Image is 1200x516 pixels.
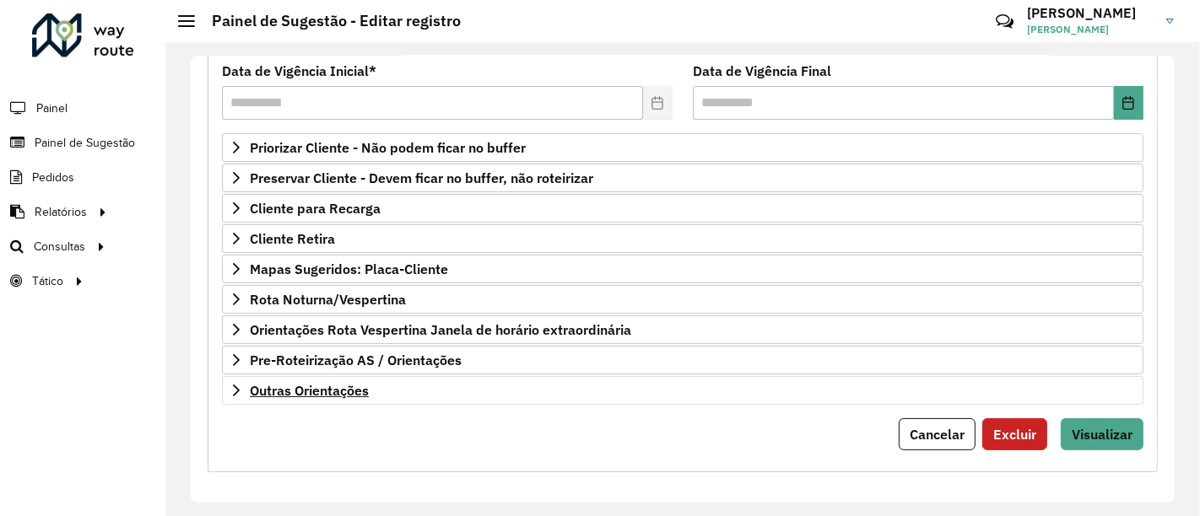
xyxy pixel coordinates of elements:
[35,134,135,152] span: Painel de Sugestão
[250,293,406,306] span: Rota Noturna/Vespertina
[32,272,63,290] span: Tático
[250,202,381,215] span: Cliente para Recarga
[222,224,1143,253] a: Cliente Retira
[1061,418,1143,450] button: Visualizar
[222,61,376,81] label: Data de Vigência Inicial
[1027,5,1154,21] h3: [PERSON_NAME]
[222,376,1143,405] a: Outras Orientações
[222,255,1143,283] a: Mapas Sugeridos: Placa-Cliente
[222,285,1143,314] a: Rota Noturna/Vespertina
[250,353,462,367] span: Pre-Roteirização AS / Orientações
[250,323,631,336] span: Orientações Rota Vespertina Janela de horário extraordinária
[222,164,1143,192] a: Preservar Cliente - Devem ficar no buffer, não roteirizar
[899,418,976,450] button: Cancelar
[222,133,1143,162] a: Priorizar Cliente - Não podem ficar no buffer
[986,3,1023,40] a: Contato Rápido
[195,12,461,30] h2: Painel de Sugestão - Editar registro
[222,194,1143,223] a: Cliente para Recarga
[693,61,831,81] label: Data de Vigência Final
[250,262,448,276] span: Mapas Sugeridos: Placa-Cliente
[250,141,526,154] span: Priorizar Cliente - Não podem ficar no buffer
[222,346,1143,374] a: Pre-Roteirização AS / Orientações
[250,171,593,185] span: Preservar Cliente - Devem ficar no buffer, não roteirizar
[250,232,335,245] span: Cliente Retira
[34,238,85,255] span: Consultas
[222,315,1143,344] a: Orientações Rota Vespertina Janela de horário extraordinária
[32,169,74,186] span: Pedidos
[35,203,87,221] span: Relatórios
[993,426,1036,443] span: Excluir
[1072,426,1132,443] span: Visualizar
[1114,86,1143,120] button: Choose Date
[36,99,68,117] span: Painel
[910,426,965,443] span: Cancelar
[250,384,369,397] span: Outras Orientações
[1027,22,1154,37] span: [PERSON_NAME]
[982,418,1047,450] button: Excluir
